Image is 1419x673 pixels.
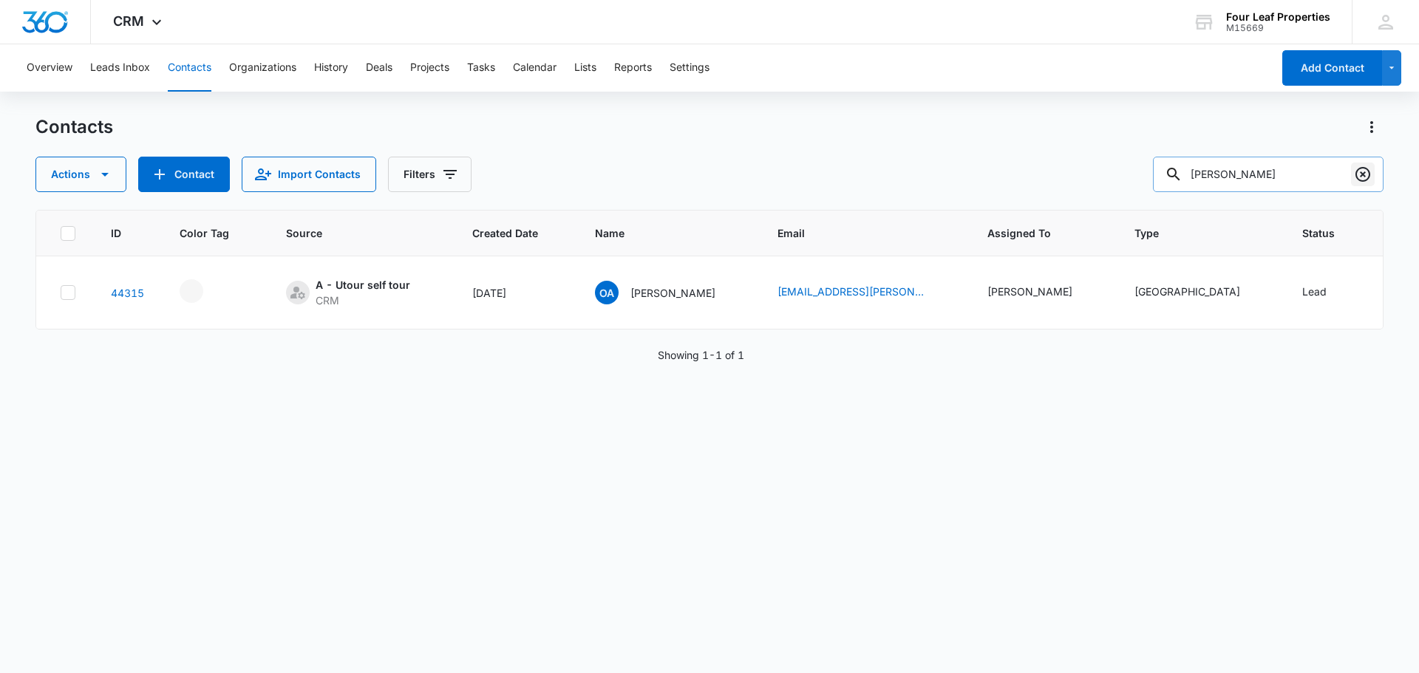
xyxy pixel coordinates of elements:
[595,281,619,304] span: OA
[410,44,449,92] button: Projects
[670,44,709,92] button: Settings
[1134,225,1245,241] span: Type
[658,347,744,363] p: Showing 1-1 of 1
[1134,284,1267,301] div: Type - Bluewood Ranch Prospect - Select to Edit Field
[987,284,1072,299] div: [PERSON_NAME]
[35,116,113,138] h1: Contacts
[90,44,150,92] button: Leads Inbox
[1302,225,1335,241] span: Status
[987,284,1099,301] div: Assigned To - Felicia Johnson - Select to Edit Field
[316,293,410,308] div: CRM
[1226,23,1330,33] div: account id
[168,44,211,92] button: Contacts
[180,225,229,241] span: Color Tag
[574,44,596,92] button: Lists
[777,284,952,301] div: Email - oh.abutaleb@gmail.com - Select to Edit Field
[1302,284,1353,301] div: Status - Lead - Select to Edit Field
[180,279,230,303] div: - - Select to Edit Field
[111,287,144,299] a: Navigate to contact details page for Omar Abutaleb
[1226,11,1330,23] div: account name
[595,225,721,241] span: Name
[614,44,652,92] button: Reports
[472,225,538,241] span: Created Date
[467,44,495,92] button: Tasks
[595,281,742,304] div: Name - Omar Abutaleb - Select to Edit Field
[1360,115,1384,139] button: Actions
[1351,163,1375,186] button: Clear
[777,225,930,241] span: Email
[987,225,1078,241] span: Assigned To
[286,277,437,308] div: Source - [object Object] - Select to Edit Field
[111,225,123,241] span: ID
[242,157,376,192] button: Import Contacts
[35,157,126,192] button: Actions
[316,277,410,293] div: A - Utour self tour
[1302,284,1327,299] div: Lead
[229,44,296,92] button: Organizations
[472,285,559,301] div: [DATE]
[138,157,230,192] button: Add Contact
[113,13,144,29] span: CRM
[314,44,348,92] button: History
[1134,284,1240,299] div: [GEOGRAPHIC_DATA]
[286,225,415,241] span: Source
[1282,50,1382,86] button: Add Contact
[513,44,557,92] button: Calendar
[27,44,72,92] button: Overview
[1153,157,1384,192] input: Search Contacts
[630,285,715,301] p: [PERSON_NAME]
[388,157,472,192] button: Filters
[777,284,925,299] a: [EMAIL_ADDRESS][PERSON_NAME][DOMAIN_NAME]
[366,44,392,92] button: Deals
